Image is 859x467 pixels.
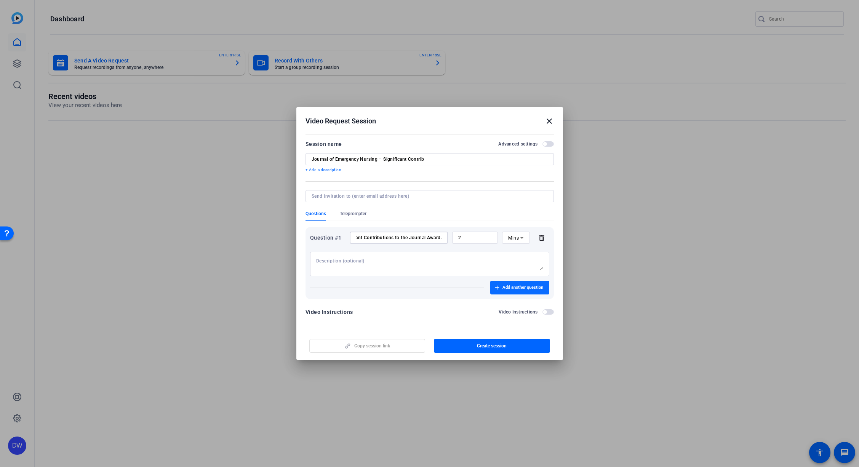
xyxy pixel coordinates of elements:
[545,117,554,126] mat-icon: close
[306,211,326,217] span: Questions
[477,343,507,349] span: Create session
[312,156,548,162] input: Enter Session Name
[310,233,346,242] div: Question #1
[306,139,342,149] div: Session name
[306,117,554,126] div: Video Request Session
[340,211,366,217] span: Teleprompter
[356,235,442,241] input: Enter your question here
[508,235,519,241] span: Mins
[502,285,543,291] span: Add another question
[498,141,537,147] h2: Advanced settings
[306,307,353,317] div: Video Instructions
[490,281,549,294] button: Add another question
[306,167,554,173] p: + Add a description
[434,339,550,353] button: Create session
[312,193,545,199] input: Send invitation to (enter email address here)
[458,235,492,241] input: Time
[499,309,538,315] h2: Video Instructions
